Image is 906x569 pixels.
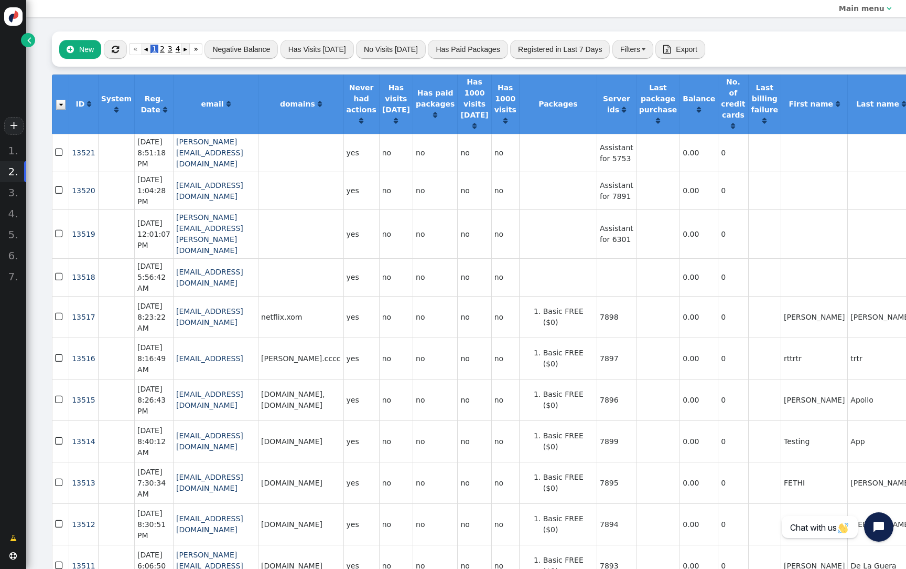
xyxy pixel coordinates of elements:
td: no [491,134,519,172]
td: 7896 [597,379,636,420]
td: 7895 [597,462,636,503]
a:  [836,100,840,108]
td: [DOMAIN_NAME] [258,462,343,503]
td: netflix.xom [258,296,343,338]
b: System [101,94,132,103]
td: 7897 [597,338,636,379]
a:  [394,117,398,125]
a: 13517 [72,313,95,321]
a: + [4,117,23,135]
a: 13518 [72,273,95,281]
span: Click to sort [656,117,660,124]
td: [PERSON_NAME] [781,296,847,338]
td: no [491,258,519,296]
b: First name [789,100,833,108]
td: yes [343,462,379,503]
td: no [491,172,519,209]
td: 0 [718,338,748,379]
span:  [55,183,64,197]
td: 0 [718,209,748,258]
b: Reg. Date [141,94,163,114]
td: FETHI [781,462,847,503]
a: [EMAIL_ADDRESS] [176,354,243,363]
td: 0.00 [679,503,718,545]
a:  [226,100,231,108]
a:  [902,100,906,108]
td: yes [343,258,379,296]
span: [DATE] 8:40:12 AM [137,426,166,457]
span: Click to sort [731,122,735,130]
a: 13514 [72,437,95,446]
td: 0 [718,503,748,545]
td: yes [343,296,379,338]
a:  [3,529,24,547]
span: [DATE] 12:01:07 PM [137,219,170,249]
td: no [491,462,519,503]
img: icon_dropdown_trigger.png [56,100,66,110]
span:  [27,35,31,46]
span: [DATE] 8:51:18 PM [137,138,166,168]
a:  [622,106,626,114]
a:  [433,111,437,119]
a: [EMAIL_ADDRESS][DOMAIN_NAME] [176,431,243,451]
li: Basic FREE ($0) [543,430,594,452]
td: no [413,134,457,172]
button: New [59,40,101,59]
a:  [762,117,767,125]
td: no [413,420,457,462]
td: no [379,209,413,258]
span: Click to sort [114,106,118,113]
td: no [457,420,491,462]
a: 13512 [72,520,95,529]
td: [PERSON_NAME] [781,379,847,420]
td: no [457,172,491,209]
td: no [413,503,457,545]
span: Click to sort [836,100,840,108]
td: [DOMAIN_NAME] [258,420,343,462]
button: Negative Balance [204,40,278,59]
span: 13513 [72,479,95,487]
a: « [129,43,142,55]
td: yes [343,503,379,545]
td: 0.00 [679,172,718,209]
b: Server ids [603,94,630,114]
button: No Visits [DATE] [356,40,426,59]
td: no [379,338,413,379]
b: Main menu [839,4,885,13]
a:  [114,106,118,114]
td: no [457,296,491,338]
td: yes [343,172,379,209]
td: 0 [718,134,748,172]
a:  [318,100,322,108]
span: 13520 [72,186,95,195]
td: no [491,338,519,379]
b: email [201,100,223,108]
li: Basic FREE ($0) [543,306,594,328]
b: Last billing failure [751,83,779,114]
a: [EMAIL_ADDRESS][DOMAIN_NAME] [176,181,243,201]
td: 0.00 [679,379,718,420]
a: 13515 [72,396,95,404]
td: 0.00 [679,420,718,462]
td: 0.00 [679,296,718,338]
a:  [697,106,701,114]
td: yes [343,420,379,462]
td: no [413,209,457,258]
button: Has Visits [DATE] [281,40,354,59]
td: no [413,172,457,209]
td: 0.00 [679,462,718,503]
td: no [457,503,491,545]
li: Basic FREE ($0) [543,389,594,411]
td: [PERSON_NAME].cccc [258,338,343,379]
td: yes [343,134,379,172]
a:  [731,122,735,130]
td: no [379,503,413,545]
td: 7894 [597,503,636,545]
a: 13516 [72,354,95,363]
td: 0 [718,379,748,420]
